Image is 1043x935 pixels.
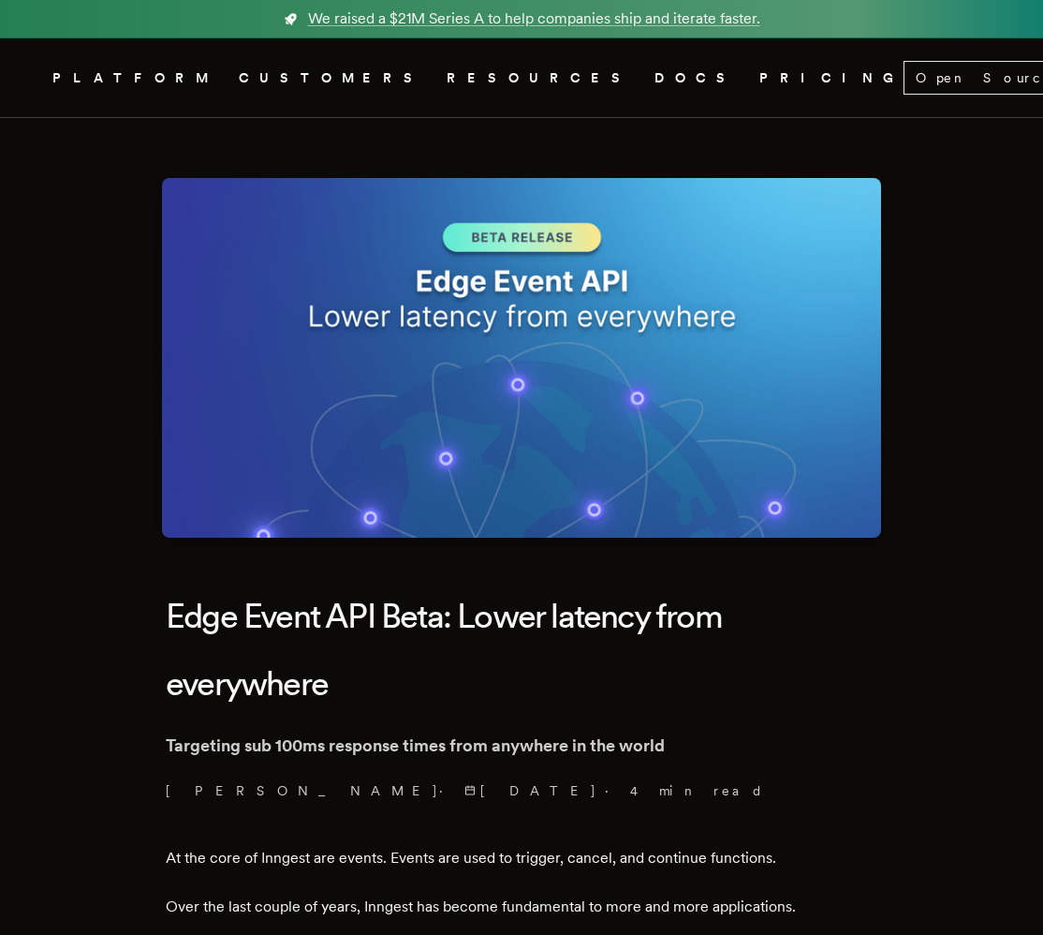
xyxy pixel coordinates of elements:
a: DOCS [654,67,737,90]
span: We raised a $21M Series A to help companies ship and iterate faster. [308,7,760,30]
a: PRICING [759,67,903,90]
p: At the core of Inngest are events. Events are used to trigger, cancel, and continue functions. [166,845,877,871]
button: PLATFORM [52,67,216,90]
button: RESOURCES [447,67,632,90]
h1: Edge Event API Beta: Lower latency from everywhere [166,583,877,718]
p: Over the last couple of years, Inngest has become fundamental to more and more applications. [166,894,877,920]
p: Targeting sub 100ms response times from anywhere in the world [166,733,877,759]
span: [DATE] [464,781,597,800]
p: [PERSON_NAME] · · [166,781,877,800]
img: Featured image for Edge Event API Beta: Lower latency from everywhere blog post [162,178,881,538]
span: 4 min read [630,781,764,800]
a: CUSTOMERS [239,67,424,90]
